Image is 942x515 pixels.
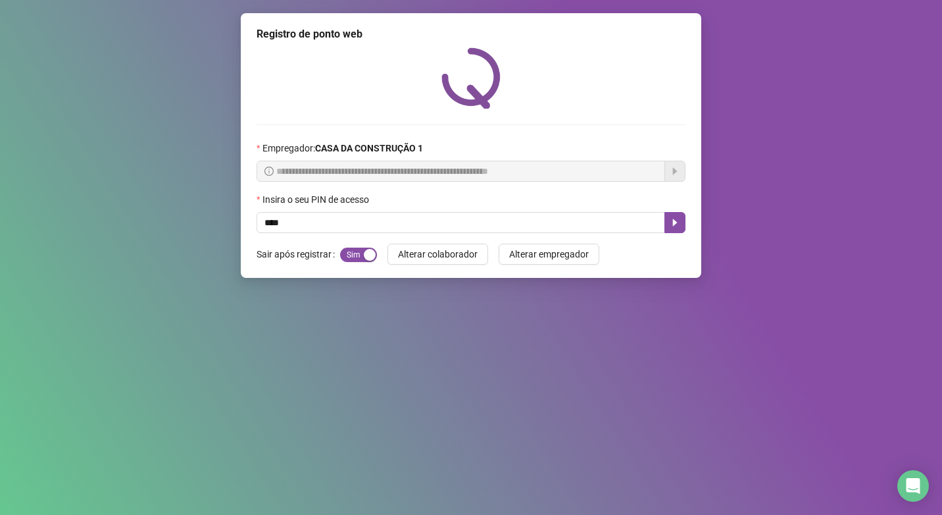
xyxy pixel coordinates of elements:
[264,167,274,176] span: info-circle
[257,26,685,42] div: Registro de ponto web
[315,143,423,153] strong: CASA DA CONSTRUÇÃO 1
[262,141,423,155] span: Empregador :
[670,217,680,228] span: caret-right
[441,47,501,109] img: QRPoint
[387,244,488,265] button: Alterar colaborador
[897,470,929,502] div: Open Intercom Messenger
[499,244,599,265] button: Alterar empregador
[398,247,478,261] span: Alterar colaborador
[509,247,589,261] span: Alterar empregador
[257,244,340,265] label: Sair após registrar
[257,192,378,207] label: Insira o seu PIN de acesso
